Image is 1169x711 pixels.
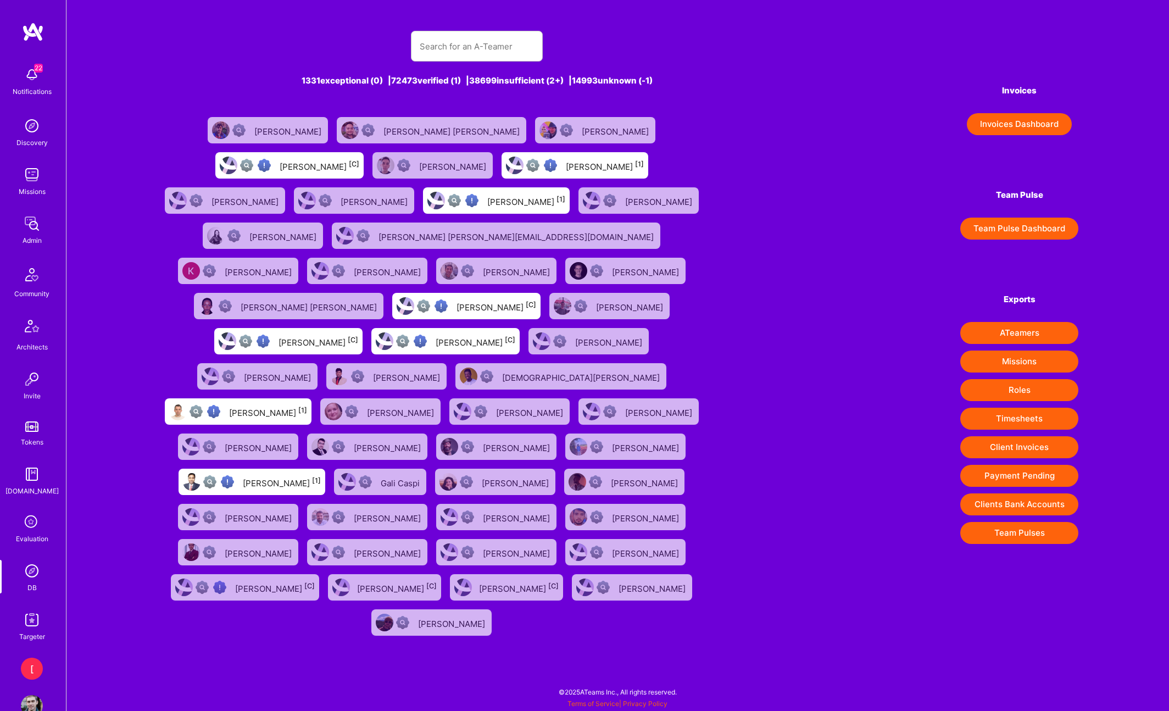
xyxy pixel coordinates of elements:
[583,403,600,420] img: User Avatar
[378,229,656,243] div: [PERSON_NAME] [PERSON_NAME][EMAIL_ADDRESS][DOMAIN_NAME]
[21,164,43,186] img: teamwork
[345,405,358,418] img: Not Scrubbed
[376,332,393,350] img: User Avatar
[211,148,368,183] a: User AvatarNot fully vettedHigh Potential User[PERSON_NAME][C]
[351,370,364,383] img: Not Scrubbed
[441,262,458,280] img: User Avatar
[397,159,410,172] img: Not Scrubbed
[960,408,1078,430] button: Timesheets
[319,194,332,207] img: Not Scrubbed
[190,288,388,324] a: User AvatarNot Scrubbed[PERSON_NAME] [PERSON_NAME]
[349,160,359,168] sup: [C]
[219,299,232,313] img: Not Scrubbed
[383,123,522,137] div: [PERSON_NAME] [PERSON_NAME]
[202,368,219,385] img: User Avatar
[198,297,216,315] img: User Avatar
[603,194,616,207] img: Not Scrubbed
[196,581,209,594] img: Not fully vetted
[583,192,600,209] img: User Avatar
[232,124,246,137] img: Not Scrubbed
[497,148,653,183] a: User AvatarNot fully vettedHigh Potential User[PERSON_NAME][1]
[311,262,329,280] img: User Avatar
[222,370,235,383] img: Not Scrubbed
[505,336,515,344] sup: [C]
[169,192,187,209] img: User Avatar
[567,570,697,605] a: User AvatarNot Scrubbed[PERSON_NAME]
[590,440,603,453] img: Not Scrubbed
[327,218,665,253] a: User AvatarNot Scrubbed[PERSON_NAME] [PERSON_NAME][EMAIL_ADDRESS][DOMAIN_NAME]
[25,421,38,432] img: tokens
[506,157,524,174] img: User Avatar
[625,193,694,208] div: [PERSON_NAME]
[66,678,1169,706] div: © 2025 ATeams Inc., All rights reserved.
[574,183,703,218] a: User AvatarNot Scrubbed[PERSON_NAME]
[457,299,536,313] div: [PERSON_NAME]
[960,351,1078,373] button: Missions
[243,475,321,489] div: [PERSON_NAME]
[169,403,187,420] img: User Avatar
[417,299,430,313] img: Not fully vetted
[193,359,322,394] a: User AvatarNot Scrubbed[PERSON_NAME]
[480,370,493,383] img: Not Scrubbed
[960,113,1078,135] a: Invoices Dashboard
[960,379,1078,401] button: Roles
[432,499,561,535] a: User AvatarNot Scrubbed[PERSON_NAME]
[16,533,48,545] div: Evaluation
[324,570,446,605] a: User Avatar[PERSON_NAME][C]
[960,436,1078,458] button: Client Invoices
[524,324,653,359] a: User AvatarNot Scrubbed[PERSON_NAME]
[311,438,329,456] img: User Avatar
[445,394,574,429] a: User AvatarNot Scrubbed[PERSON_NAME]
[496,404,565,419] div: [PERSON_NAME]
[303,499,432,535] a: User AvatarNot Scrubbed[PERSON_NAME]
[454,403,471,420] img: User Avatar
[376,614,393,631] img: User Avatar
[418,615,487,630] div: [PERSON_NAME]
[19,631,45,642] div: Targeter
[258,159,271,172] img: High Potential User
[211,193,281,208] div: [PERSON_NAME]
[590,546,603,559] img: Not Scrubbed
[213,581,226,594] img: High Potential User
[21,115,43,137] img: discovery
[432,429,561,464] a: User AvatarNot Scrubbed[PERSON_NAME]
[526,159,539,172] img: Not fully vetted
[461,440,474,453] img: Not Scrubbed
[210,324,367,359] a: User AvatarNot fully vettedHigh Potential User[PERSON_NAME][C]
[570,438,587,456] img: User Avatar
[160,394,316,429] a: User AvatarNot fully vettedHigh Potential User[PERSON_NAME][1]
[21,213,43,235] img: admin teamwork
[967,113,1072,135] button: Invoices Dashboard
[203,475,216,488] img: Not fully vetted
[619,580,688,595] div: [PERSON_NAME]
[396,616,409,629] img: Not Scrubbed
[279,334,358,348] div: [PERSON_NAME]
[575,334,644,348] div: [PERSON_NAME]
[5,485,59,497] div: [DOMAIN_NAME]
[960,465,1078,487] button: Payment Pending
[531,113,660,148] a: User AvatarNot Scrubbed[PERSON_NAME]
[367,404,436,419] div: [PERSON_NAME]
[553,335,566,348] img: Not Scrubbed
[357,580,437,595] div: [PERSON_NAME]
[548,582,559,590] sup: [C]
[220,157,237,174] img: User Avatar
[570,262,587,280] img: User Avatar
[560,124,573,137] img: Not Scrubbed
[338,473,356,491] img: User Avatar
[357,229,370,242] img: Not Scrubbed
[427,192,445,209] img: User Avatar
[225,545,294,559] div: [PERSON_NAME]
[354,264,423,278] div: [PERSON_NAME]
[331,368,348,385] img: User Avatar
[960,522,1078,544] button: Team Pulses
[561,535,690,570] a: User AvatarNot Scrubbed[PERSON_NAME]
[183,473,201,491] img: User Avatar
[332,264,345,277] img: Not Scrubbed
[448,194,461,207] img: Not fully vetted
[367,324,524,359] a: User AvatarNot fully vettedHigh Potential User[PERSON_NAME][C]
[419,158,488,173] div: [PERSON_NAME]
[483,510,552,524] div: [PERSON_NAME]
[474,405,487,418] img: Not Scrubbed
[27,582,37,593] div: DB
